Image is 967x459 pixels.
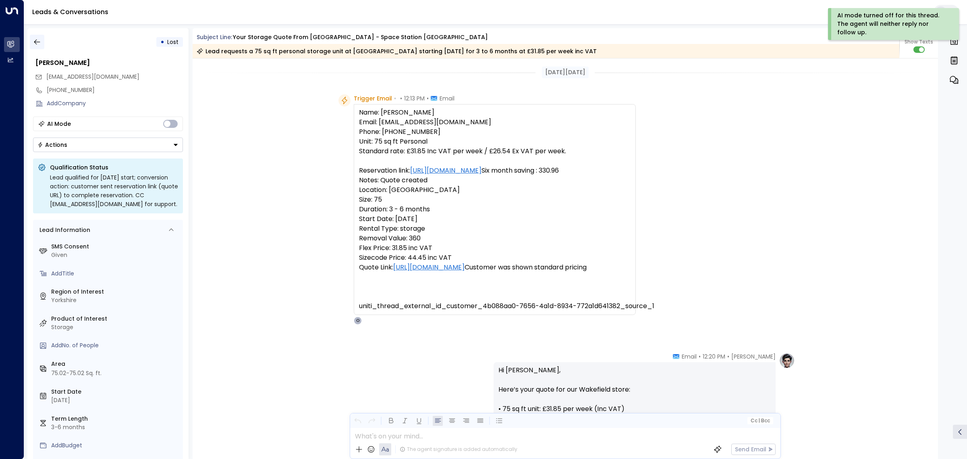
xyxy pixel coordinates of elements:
[905,38,933,46] span: Show Texts
[33,138,183,152] button: Actions
[37,141,67,148] div: Actions
[160,35,164,49] div: •
[353,416,363,426] button: Undo
[50,163,178,171] p: Qualification Status
[46,73,139,81] span: ameliabrookpadgett@gmail.com
[400,94,402,102] span: •
[51,415,180,423] label: Term Length
[51,242,180,251] label: SMS Consent
[37,226,90,234] div: Lead Information
[394,94,396,102] span: •
[51,396,180,405] div: [DATE]
[747,417,773,425] button: Cc|Bcc
[167,38,178,46] span: Lost
[51,269,180,278] div: AddTitle
[410,166,481,175] a: [URL][DOMAIN_NAME]
[233,33,488,42] div: Your storage quote from [GEOGRAPHIC_DATA] - Space Station [GEOGRAPHIC_DATA]
[35,58,183,68] div: [PERSON_NAME]
[51,369,102,378] div: 75.02-75.02 Sq. ft.
[354,317,362,325] div: O
[50,173,178,209] div: Lead qualified for [DATE] start; conversion action: customer sent reservation link (quote URL) to...
[699,353,701,361] span: •
[837,11,948,37] div: AI mode turned off for this thread. The agent will neither reply nor follow up.
[354,94,392,102] span: Trigger Email
[51,360,180,368] label: Area
[440,94,454,102] span: Email
[779,353,795,369] img: profile-logo.png
[731,353,776,361] span: [PERSON_NAME]
[404,94,425,102] span: 12:13 PM
[197,47,597,55] div: Lead requests a 75 sq ft personal storage unit at [GEOGRAPHIC_DATA] starting [DATE] for 3 to 6 mo...
[47,99,183,108] div: AddCompany
[51,296,180,305] div: Yorkshire
[51,423,180,432] div: 3-6 months
[400,446,517,453] div: The agent signature is added automatically
[703,353,725,361] span: 12:20 PM
[51,388,180,396] label: Start Date
[682,353,697,361] span: Email
[51,315,180,323] label: Product of Interest
[750,418,770,424] span: Cc Bcc
[47,120,71,128] div: AI Mode
[367,416,377,426] button: Redo
[727,353,729,361] span: •
[197,33,232,41] span: Subject Line:
[46,73,139,81] span: [EMAIL_ADDRESS][DOMAIN_NAME]
[51,441,180,450] div: AddBudget
[33,138,183,152] div: Button group with a nested menu
[393,263,465,272] a: [URL][DOMAIN_NAME]
[51,251,180,259] div: Given
[51,341,180,350] div: AddNo. of People
[758,418,760,424] span: |
[51,323,180,332] div: Storage
[359,108,631,311] pre: Name: [PERSON_NAME] Email: [EMAIL_ADDRESS][DOMAIN_NAME] Phone: [PHONE_NUMBER] Unit: 75 sq ft Pers...
[542,67,589,78] div: [DATE][DATE]
[32,7,108,17] a: Leads & Conversations
[51,288,180,296] label: Region of Interest
[427,94,429,102] span: •
[47,86,183,94] div: [PHONE_NUMBER]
